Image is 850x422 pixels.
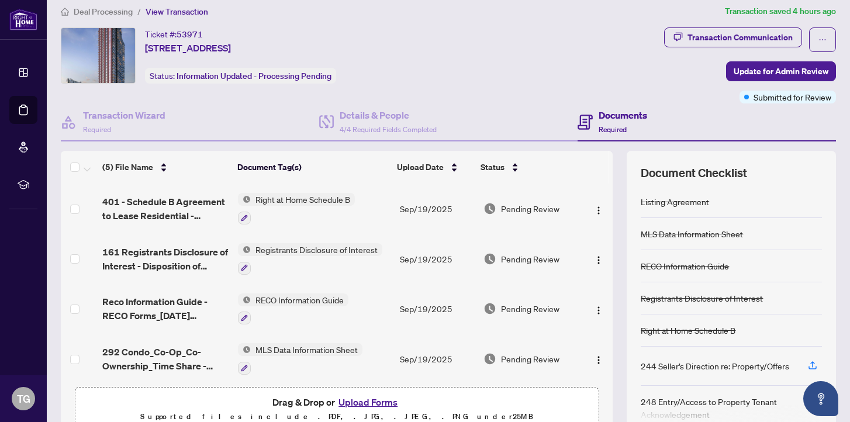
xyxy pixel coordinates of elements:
[725,5,836,18] article: Transaction saved 4 hours ago
[483,352,496,365] img: Document Status
[61,28,135,83] img: IMG-C12398038_1.jpg
[340,125,437,134] span: 4/4 Required Fields Completed
[589,199,608,218] button: Logo
[501,302,559,315] span: Pending Review
[238,193,355,224] button: Status IconRight at Home Schedule B
[641,359,789,372] div: 244 Seller’s Direction re: Property/Offers
[145,41,231,55] span: [STREET_ADDRESS]
[251,343,362,356] span: MLS Data Information Sheet
[177,29,203,40] span: 53971
[9,9,37,30] img: logo
[397,161,444,174] span: Upload Date
[483,202,496,215] img: Document Status
[594,355,603,365] img: Logo
[340,108,437,122] h4: Details & People
[641,227,743,240] div: MLS Data Information Sheet
[589,299,608,318] button: Logo
[102,295,229,323] span: Reco Information Guide - RECO Forms_[DATE] 17_16_38.pdf
[501,252,559,265] span: Pending Review
[599,125,627,134] span: Required
[251,243,382,256] span: Registrants Disclosure of Interest
[83,108,165,122] h4: Transaction Wizard
[145,68,336,84] div: Status:
[476,151,580,184] th: Status
[395,334,479,384] td: Sep/19/2025
[74,6,133,17] span: Deal Processing
[177,71,331,81] span: Information Updated - Processing Pending
[137,5,141,18] li: /
[102,195,229,223] span: 401 - Schedule B Agreement to Lease Residential - Revised [DATE] copy 2.pdf
[501,352,559,365] span: Pending Review
[145,27,203,41] div: Ticket #:
[17,390,30,407] span: TG
[589,250,608,268] button: Logo
[726,61,836,81] button: Update for Admin Review
[481,161,505,174] span: Status
[594,255,603,265] img: Logo
[641,165,747,181] span: Document Checklist
[238,343,251,356] img: Status Icon
[233,151,392,184] th: Document Tag(s)
[395,184,479,234] td: Sep/19/2025
[483,302,496,315] img: Document Status
[335,395,401,410] button: Upload Forms
[392,151,476,184] th: Upload Date
[146,6,208,17] span: View Transaction
[594,206,603,215] img: Logo
[238,193,251,206] img: Status Icon
[664,27,802,47] button: Transaction Communication
[251,193,355,206] span: Right at Home Schedule B
[641,260,729,272] div: RECO Information Guide
[734,62,828,81] span: Update for Admin Review
[61,8,69,16] span: home
[251,293,348,306] span: RECO Information Guide
[395,284,479,334] td: Sep/19/2025
[102,345,229,373] span: 292 Condo_Co-Op_Co-Ownership_Time Share - Lease_Sub-Lease MLS Data Information Form - PropTx-OREA...
[754,91,831,103] span: Submitted for Review
[803,381,838,416] button: Open asap
[98,151,233,184] th: (5) File Name
[599,108,647,122] h4: Documents
[641,195,709,208] div: Listing Agreement
[594,306,603,315] img: Logo
[641,324,735,337] div: Right at Home Schedule B
[589,350,608,368] button: Logo
[687,28,793,47] div: Transaction Communication
[641,395,794,421] div: 248 Entry/Access to Property Tenant Acknowledgement
[102,161,153,174] span: (5) File Name
[395,234,479,284] td: Sep/19/2025
[238,293,348,325] button: Status IconRECO Information Guide
[272,395,401,410] span: Drag & Drop or
[501,202,559,215] span: Pending Review
[238,243,382,275] button: Status IconRegistrants Disclosure of Interest
[641,292,763,305] div: Registrants Disclosure of Interest
[818,36,827,44] span: ellipsis
[483,252,496,265] img: Document Status
[102,245,229,273] span: 161 Registrants Disclosure of Interest - Disposition of Property - PropTx-OREA_[DATE] 17_16_41.pdf
[238,343,362,375] button: Status IconMLS Data Information Sheet
[83,125,111,134] span: Required
[238,293,251,306] img: Status Icon
[238,243,251,256] img: Status Icon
